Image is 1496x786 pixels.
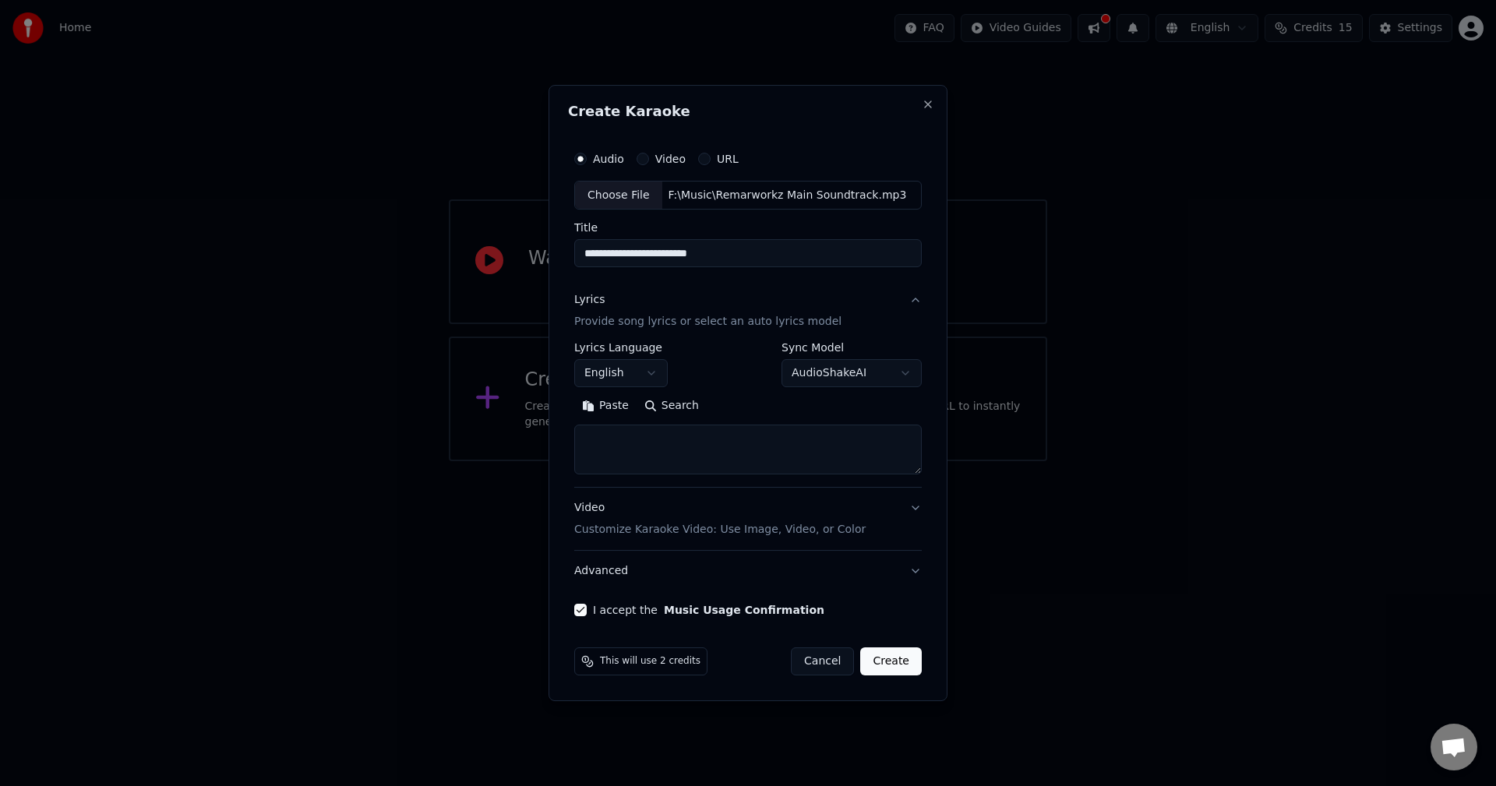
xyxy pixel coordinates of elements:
[593,604,824,615] label: I accept the
[600,655,700,668] span: This will use 2 credits
[574,343,668,354] label: Lyrics Language
[575,182,662,210] div: Choose File
[574,343,922,488] div: LyricsProvide song lyrics or select an auto lyrics model
[574,394,637,419] button: Paste
[574,551,922,591] button: Advanced
[664,604,824,615] button: I accept the
[860,647,922,675] button: Create
[637,394,707,419] button: Search
[593,153,624,164] label: Audio
[574,223,922,234] label: Title
[574,280,922,343] button: LyricsProvide song lyrics or select an auto lyrics model
[662,188,913,203] div: F:\Music\Remarworkz Main Soundtrack.mp3
[574,315,841,330] p: Provide song lyrics or select an auto lyrics model
[574,293,605,308] div: Lyrics
[717,153,739,164] label: URL
[791,647,854,675] button: Cancel
[574,522,866,538] p: Customize Karaoke Video: Use Image, Video, or Color
[655,153,686,164] label: Video
[782,343,922,354] label: Sync Model
[574,501,866,538] div: Video
[574,488,922,551] button: VideoCustomize Karaoke Video: Use Image, Video, or Color
[568,104,928,118] h2: Create Karaoke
